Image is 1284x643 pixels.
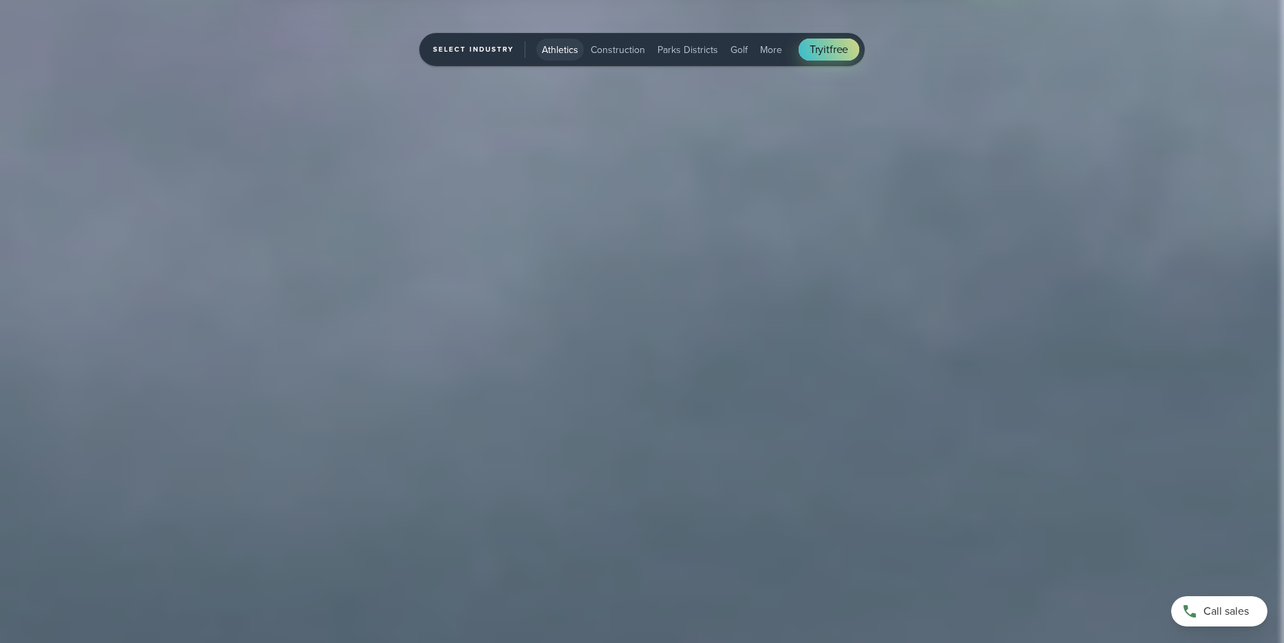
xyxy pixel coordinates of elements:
span: Try free [810,41,848,58]
a: Tryitfree [799,39,859,61]
button: More [755,39,788,61]
button: Parks Districts [652,39,724,61]
span: Call sales [1203,603,1249,620]
span: Select Industry [433,41,525,58]
a: Call sales [1171,596,1267,626]
span: Athletics [542,43,578,57]
span: More [760,43,782,57]
button: Construction [585,39,651,61]
span: Construction [591,43,645,57]
button: Athletics [536,39,584,61]
span: Golf [730,43,748,57]
span: it [823,41,830,57]
span: Parks Districts [657,43,718,57]
button: Golf [725,39,753,61]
